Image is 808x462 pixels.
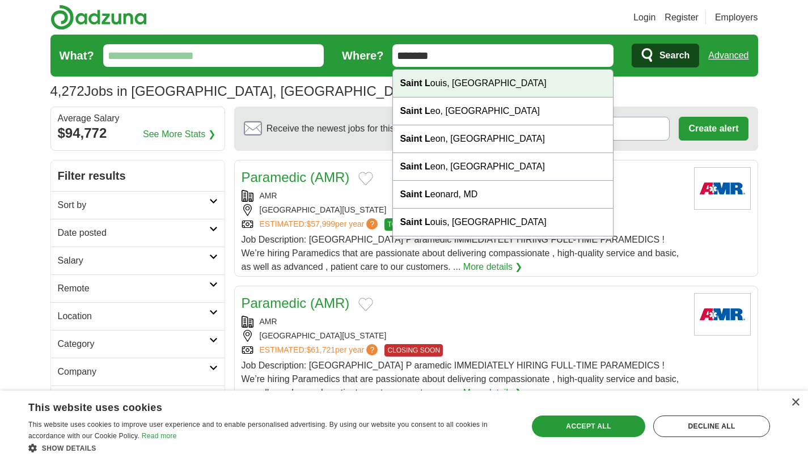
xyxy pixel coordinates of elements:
[393,153,613,181] div: eon, [GEOGRAPHIC_DATA]
[400,78,430,88] strong: Saint L
[342,47,383,64] label: Where?
[58,310,209,323] h2: Location
[58,123,218,143] div: $94,772
[659,44,689,67] span: Search
[665,11,699,24] a: Register
[400,189,430,199] strong: Saint L
[51,247,225,274] a: Salary
[260,191,277,200] a: AMR
[260,218,380,231] a: ESTIMATED:$57,999per year?
[242,295,350,311] a: Paramedic (AMR)
[143,128,215,141] a: See More Stats ❯
[242,235,679,272] span: Job Description: [GEOGRAPHIC_DATA] P aramedic IMMEDIATELY HIRING FULL-TIME PARAMEDICS ! We’re hir...
[366,344,378,355] span: ?
[58,254,209,268] h2: Salary
[393,125,613,153] div: eon, [GEOGRAPHIC_DATA]
[51,358,225,385] a: Company
[532,416,645,437] div: Accept all
[60,47,94,64] label: What?
[58,198,209,212] h2: Sort by
[358,172,373,185] button: Add to favorite jobs
[266,122,460,135] span: Receive the newest jobs for this search :
[653,416,770,437] div: Decline all
[51,385,225,413] a: Employment type
[393,181,613,209] div: eonard, MD
[393,70,613,98] div: ouis, [GEOGRAPHIC_DATA]
[393,236,613,264] div: ibory, [GEOGRAPHIC_DATA]
[366,218,378,230] span: ?
[58,282,209,295] h2: Remote
[242,204,685,216] div: [GEOGRAPHIC_DATA][US_STATE]
[632,44,699,67] button: Search
[242,361,679,397] span: Job Description: [GEOGRAPHIC_DATA] P aramedic IMMEDIATELY HIRING FULL-TIME PARAMEDICS ! We’re hir...
[694,167,751,210] img: AMR logo
[393,209,613,236] div: ouis, [GEOGRAPHIC_DATA]
[679,117,748,141] button: Create alert
[58,365,209,379] h2: Company
[306,219,335,228] span: $57,999
[58,226,209,240] h2: Date posted
[633,11,655,24] a: Login
[51,302,225,330] a: Location
[791,399,799,407] div: Close
[400,106,430,116] strong: Saint L
[50,5,147,30] img: Adzuna logo
[28,421,488,440] span: This website uses cookies to improve user experience and to enable personalised advertising. By u...
[463,260,523,274] a: More details ❯
[142,432,177,440] a: Read more, opens a new window
[51,274,225,302] a: Remote
[51,160,225,191] h2: Filter results
[384,218,429,231] span: TOP MATCH
[58,114,218,123] div: Average Salary
[384,344,443,357] span: CLOSING SOON
[50,81,84,101] span: 4,272
[715,11,758,24] a: Employers
[260,344,380,357] a: ESTIMATED:$61,721per year?
[260,317,277,326] a: AMR
[400,217,430,227] strong: Saint L
[28,397,485,414] div: This website uses cookies
[51,219,225,247] a: Date posted
[708,44,748,67] a: Advanced
[694,293,751,336] img: AMR logo
[50,83,422,99] h1: Jobs in [GEOGRAPHIC_DATA], [GEOGRAPHIC_DATA]
[42,444,96,452] span: Show details
[28,442,513,453] div: Show details
[463,386,523,400] a: More details ❯
[242,330,685,342] div: [GEOGRAPHIC_DATA][US_STATE]
[400,134,430,143] strong: Saint L
[51,191,225,219] a: Sort by
[400,162,430,171] strong: Saint L
[393,98,613,125] div: eo, [GEOGRAPHIC_DATA]
[51,330,225,358] a: Category
[242,169,350,185] a: Paramedic (AMR)
[358,298,373,311] button: Add to favorite jobs
[306,345,335,354] span: $61,721
[58,337,209,351] h2: Category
